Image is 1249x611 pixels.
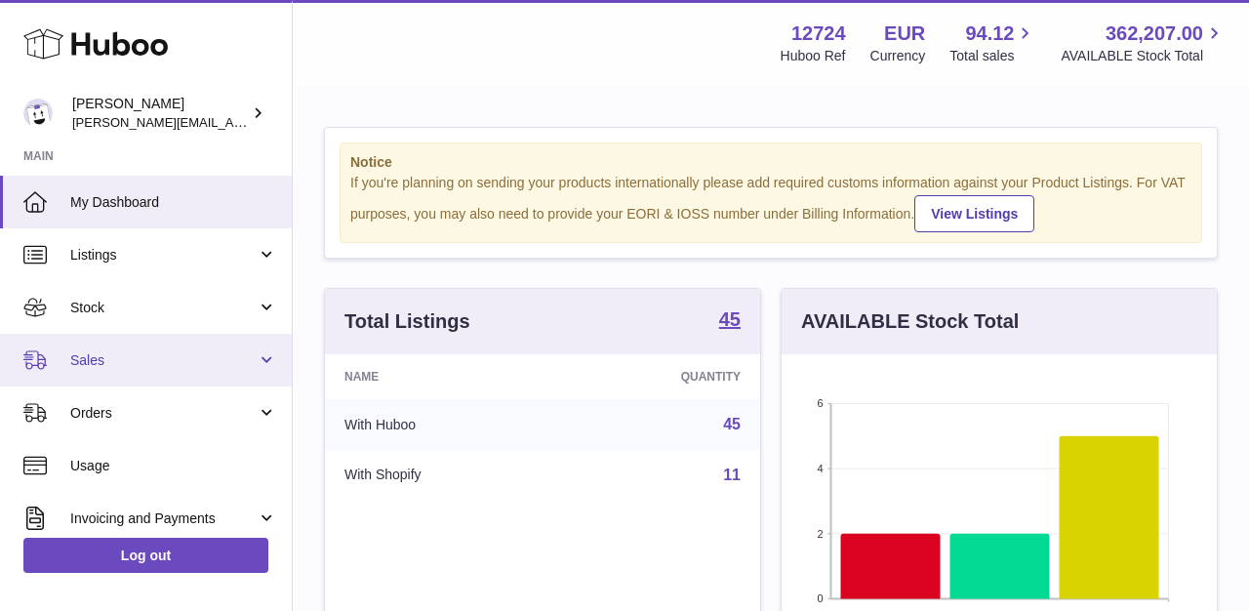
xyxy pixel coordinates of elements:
div: Currency [870,47,926,65]
text: 6 [817,397,823,409]
td: With Shopify [325,450,559,501]
span: Listings [70,246,257,265]
text: 4 [817,463,823,474]
img: sebastian@ffern.co [23,99,53,128]
span: 362,207.00 [1106,20,1203,47]
a: Log out [23,538,268,573]
span: Orders [70,404,257,423]
span: Usage [70,457,277,475]
span: 94.12 [965,20,1014,47]
span: My Dashboard [70,193,277,212]
div: [PERSON_NAME] [72,95,248,132]
a: 362,207.00 AVAILABLE Stock Total [1061,20,1226,65]
text: 0 [817,592,823,604]
span: Stock [70,299,257,317]
div: If you're planning on sending your products internationally please add required customs informati... [350,174,1191,232]
a: 45 [723,416,741,432]
h3: Total Listings [344,308,470,335]
span: [PERSON_NAME][EMAIL_ADDRESS][DOMAIN_NAME] [72,114,391,130]
span: AVAILABLE Stock Total [1061,47,1226,65]
strong: 12724 [791,20,846,47]
a: 94.12 Total sales [949,20,1036,65]
span: Sales [70,351,257,370]
strong: Notice [350,153,1191,172]
th: Quantity [559,354,760,399]
text: 2 [817,527,823,539]
td: With Huboo [325,399,559,450]
a: 45 [719,309,741,333]
div: Huboo Ref [781,47,846,65]
h3: AVAILABLE Stock Total [801,308,1019,335]
a: 11 [723,467,741,483]
strong: EUR [884,20,925,47]
span: Invoicing and Payments [70,509,257,528]
th: Name [325,354,559,399]
strong: 45 [719,309,741,329]
span: Total sales [949,47,1036,65]
a: View Listings [914,195,1034,232]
